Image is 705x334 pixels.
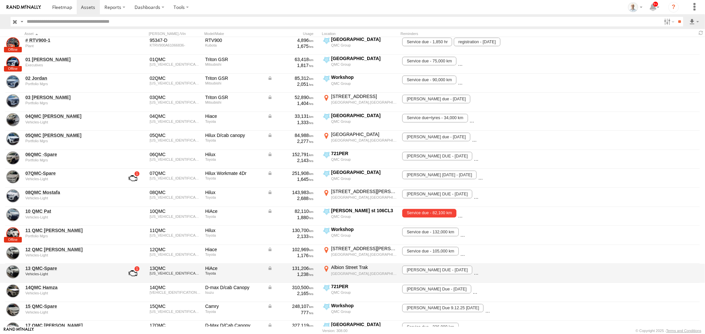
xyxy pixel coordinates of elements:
[25,234,116,238] div: undefined
[322,303,398,320] label: Click to View Current Location
[121,170,145,186] a: View Asset with Fault/s
[25,208,116,214] a: 10 QMC Pat
[25,158,116,162] div: undefined
[6,132,20,146] a: View Asset Details
[331,157,397,162] div: QMC Group
[331,303,397,309] div: Workshop
[25,196,116,200] div: undefined
[331,119,397,124] div: QMC Group
[6,227,20,241] a: View Asset Details
[331,100,397,105] div: [GEOGRAPHIC_DATA],[GEOGRAPHIC_DATA]
[25,94,116,100] a: 03 [PERSON_NAME]
[25,284,116,290] a: 14QMC Hamza
[25,139,116,143] div: undefined
[267,227,314,233] div: 130,700
[460,228,529,236] span: Rego Due - 24/03/2026
[205,62,263,66] div: Mitsubishi
[626,2,645,12] div: Kurt Byers
[402,95,470,103] span: rego due - 13/06/2026
[25,151,116,157] a: 06QMC -Spare
[25,82,116,86] div: undefined
[267,151,314,157] div: Data from Vehicle CANbus
[205,81,263,85] div: Mitsubishi
[25,101,116,105] div: undefined
[267,157,314,163] div: 2,143
[205,113,263,119] div: Hiace
[6,247,20,260] a: View Asset Details
[267,290,314,296] div: 2,165
[25,272,116,276] div: undefined
[150,94,201,100] div: 03QMC
[267,119,314,125] div: 1,333
[25,120,116,124] div: undefined
[150,157,201,161] div: MR0JA3DD400345968
[331,290,397,295] div: QMC Group
[6,208,20,221] a: View Asset Details
[322,169,398,187] label: Click to View Current Location
[474,152,530,160] span: Service due - 157,000 km
[267,195,314,201] div: 2,688
[25,113,116,119] a: 04QMC [PERSON_NAME]
[322,188,398,206] label: Click to View Current Location
[322,284,398,301] label: Click to View Current Location
[322,131,398,149] label: Click to View Current Location
[6,303,20,317] a: View Asset Details
[267,271,314,277] div: 1,238
[331,226,397,232] div: Workshop
[150,290,201,294] div: MPATFR85JFT001483
[205,119,263,123] div: Toyota
[205,303,263,309] div: Camry
[473,285,529,293] span: Service due - 320,000 km
[150,215,201,218] div: JTFRA3AP208030417
[267,170,314,176] div: Data from Vehicle CANbus
[267,208,314,214] div: Data from Vehicle CANbus
[205,271,263,275] div: Toyota
[322,329,347,333] div: Version: 308.00
[402,228,459,236] span: Service due - 132,000 km
[322,113,398,130] label: Click to View Current Location
[331,131,397,137] div: [GEOGRAPHIC_DATA]
[331,93,397,99] div: [STREET_ADDRESS]
[205,322,263,328] div: D-Max D/Cab Canopy
[267,138,314,144] div: 2,277
[205,43,263,47] div: Kubota
[150,138,201,142] div: MR0JA3DD100371766
[666,329,701,333] a: Terms and Conditions
[267,247,314,252] div: Data from Vehicle CANbus
[150,284,201,290] div: 14QMC
[331,176,397,181] div: QMC Group
[205,151,263,157] div: Hilux
[205,195,263,199] div: Toyota
[331,55,397,61] div: [GEOGRAPHIC_DATA]
[121,265,145,281] a: View Asset with Fault/s
[205,310,263,314] div: Toyota
[150,37,201,43] div: 95347-D
[205,132,263,138] div: Hilux D/cab canopy
[322,226,398,244] label: Click to View Current Location
[322,36,398,54] label: Click to View Current Location
[25,177,116,181] div: undefined
[25,75,116,81] a: 02 Jordan
[205,208,263,214] div: HiAce
[402,285,471,293] span: Rego Due - 08/02/2026
[150,132,201,138] div: 05QMC
[331,271,397,276] div: [GEOGRAPHIC_DATA],[GEOGRAPHIC_DATA]
[267,215,314,220] div: 1,880
[7,5,41,10] img: rand-logo.svg
[402,152,472,160] span: REGO DUE - 04/08/2026
[458,76,527,84] span: Rego Due - 12/05/2026
[401,31,506,36] div: Reminders
[150,176,201,180] div: MR0EX12G002076759
[331,138,397,143] div: [GEOGRAPHIC_DATA],[GEOGRAPHIC_DATA]
[6,56,20,70] a: View Asset Details
[6,113,20,126] a: View Asset Details
[6,170,20,184] a: View Asset Details
[205,290,263,294] div: Isuzu
[150,233,201,237] div: MR0KA3CD701240650
[267,81,314,87] div: 2,051
[402,304,484,313] span: Rego Due 9.12.25 - 08/12/2025
[331,62,397,67] div: QMC Group
[267,94,314,100] div: Data from Vehicle CANbus
[267,284,314,290] div: Data from Vehicle CANbus
[150,271,201,275] div: JTFRA3AP408006104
